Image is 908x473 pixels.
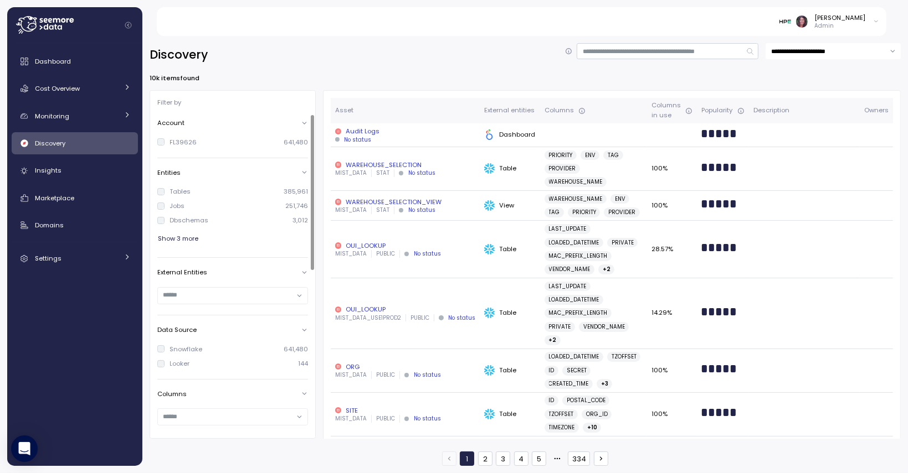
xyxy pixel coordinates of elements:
span: PROVIDER [608,207,635,217]
button: 1 [460,451,474,466]
div: SITE [335,406,475,415]
span: ID [549,396,555,406]
span: + 10 [587,423,597,433]
p: 251,746 [285,201,308,210]
a: WAREHOUSE_NAME [545,177,607,187]
div: No status [414,250,441,258]
img: 68775d04603bbb24c1223a5b.PNG [779,15,791,27]
span: TIMEZONE [549,423,575,433]
div: Table [484,409,536,420]
span: Monitoring [35,112,69,121]
a: Dashboard [12,50,138,72]
span: LAST_UPDATE [549,282,587,292]
span: VENDOR_NAME [549,264,591,274]
p: PUBLIC [376,415,395,423]
td: 14.29% [647,278,697,349]
div: No status [408,169,435,177]
a: PRIVATE [545,322,576,332]
a: MAC_PREFIX_LENGTH [545,308,612,318]
div: OUI_LOOKUP [335,241,475,250]
button: Collapse navigation [121,21,135,29]
span: ENV [615,194,625,204]
div: Snowflake [170,345,203,354]
span: PRIORITY [549,150,573,160]
span: ID [549,366,555,376]
span: PRIORITY [572,207,596,217]
span: VENDOR_NAME [583,322,625,332]
span: TZOFFSET [612,352,637,362]
td: 100% [647,191,697,221]
h2: Discovery [150,47,208,63]
span: LAST_UPDATE [549,224,587,234]
p: PUBLIC [376,250,395,258]
div: Columns in use [651,101,692,120]
div: No status [344,136,371,144]
a: WAREHOUSE_SELECTIONMIST_DATASTATNo status [335,160,475,177]
span: Settings [35,254,61,263]
a: ID [545,396,559,406]
span: + 2 [549,335,557,345]
a: ORG_ID [582,409,612,419]
div: FL39626 [170,138,197,147]
p: PUBLIC [411,314,429,322]
a: PRIORITY [568,207,601,217]
a: OUI_LOOKUPMIST_DATA_USE1PROD2PUBLICNo status [335,305,475,321]
a: Insights [12,160,138,182]
p: External Entities [157,268,207,277]
div: Popularity [702,106,745,116]
p: Columns [157,389,187,398]
a: SECRET [562,366,591,376]
a: CREATED_TIME [545,379,593,389]
a: PRIORITY [545,150,577,160]
div: WAREHOUSE_SELECTION [335,160,475,169]
a: WAREHOUSE_NAME [545,194,607,204]
span: LOADED_DATETIME [549,352,599,362]
a: LOADED_DATETIME [545,352,604,362]
span: WAREHOUSE_NAME [549,177,603,187]
div: Audit Logs [335,127,475,136]
p: Filter by [157,98,181,107]
a: LOADED_DATETIME [545,238,604,248]
div: Table [484,163,536,174]
button: 5 [532,451,546,466]
span: Insights [35,166,61,175]
a: ENV [611,194,630,204]
a: ID [545,366,559,376]
button: 4 [514,451,529,466]
span: Discovery [35,139,65,148]
a: SITEMIST_DATAPUBLICNo status [335,406,475,423]
span: LOADED_DATETIME [549,238,599,248]
p: 641,480 [284,138,308,147]
span: MAC_PREFIX_LENGTH [549,308,608,318]
a: PROVIDER [545,164,581,174]
a: PROVIDER [604,207,640,217]
a: TAG [545,207,565,217]
div: Jobs [170,201,185,210]
span: TAG [549,207,560,217]
div: Looker [170,359,190,368]
a: VENDOR_NAME [545,264,595,274]
a: OUI_LOOKUPMIST_DATAPUBLICNo status [335,241,475,258]
div: No status [448,314,475,322]
p: Admin [815,22,866,30]
button: Show 3 more [157,231,199,247]
div: Table [484,365,536,376]
button: 2 [478,451,493,466]
a: ORGMIST_DATAPUBLICNo status [335,362,475,379]
a: LOADED_DATETIME [545,295,604,305]
a: VENDOR_NAME [579,322,629,332]
span: TZOFFSET [549,409,574,419]
a: TZOFFSET [607,352,641,362]
span: + 3 [601,379,608,389]
div: ORG [335,362,475,371]
div: View [484,200,536,211]
div: Open Intercom Messenger [11,435,38,462]
a: LAST_UPDATE [545,224,591,234]
td: 100% [647,349,697,393]
a: Audit LogsNo status [335,127,475,143]
p: Data Source [157,325,197,334]
p: 3,012 [293,216,308,225]
p: Account [157,118,184,127]
a: Domains [12,214,138,236]
p: Entities [157,168,181,177]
